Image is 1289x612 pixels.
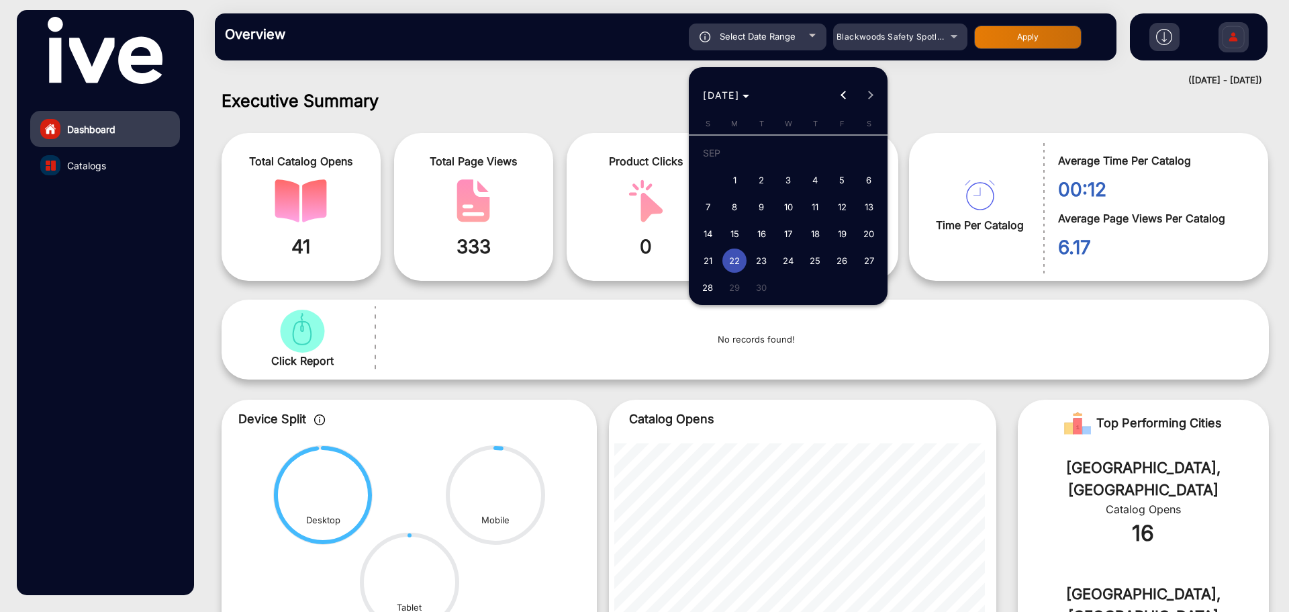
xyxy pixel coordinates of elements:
[855,220,882,247] button: September 20, 2025
[721,247,748,274] button: September 22, 2025
[857,222,881,246] span: 20
[802,167,828,193] button: September 4, 2025
[828,220,855,247] button: September 19, 2025
[855,247,882,274] button: September 27, 2025
[830,168,854,192] span: 5
[775,247,802,274] button: September 24, 2025
[694,193,721,220] button: September 7, 2025
[721,274,748,301] button: September 29, 2025
[830,222,854,246] span: 19
[748,167,775,193] button: September 2, 2025
[721,220,748,247] button: September 15, 2025
[840,119,845,128] span: F
[748,247,775,274] button: September 23, 2025
[749,222,773,246] span: 16
[694,140,882,167] td: SEP
[776,195,800,219] span: 10
[857,168,881,192] span: 6
[775,167,802,193] button: September 3, 2025
[776,168,800,192] span: 3
[721,167,748,193] button: September 1, 2025
[694,247,721,274] button: September 21, 2025
[857,249,881,273] span: 27
[803,222,827,246] span: 18
[696,195,720,219] span: 7
[857,195,881,219] span: 13
[775,193,802,220] button: September 10, 2025
[802,193,828,220] button: September 11, 2025
[749,168,773,192] span: 2
[759,119,764,128] span: T
[830,249,854,273] span: 26
[776,249,800,273] span: 24
[696,275,720,300] span: 28
[694,220,721,247] button: September 14, 2025
[722,222,747,246] span: 15
[776,222,800,246] span: 17
[703,89,739,101] span: [DATE]
[830,82,857,109] button: Previous month
[721,193,748,220] button: September 8, 2025
[696,222,720,246] span: 14
[802,220,828,247] button: September 18, 2025
[749,275,773,300] span: 30
[775,220,802,247] button: September 17, 2025
[698,83,755,107] button: Choose month and year
[748,220,775,247] button: September 16, 2025
[696,249,720,273] span: 21
[867,119,871,128] span: S
[694,274,721,301] button: September 28, 2025
[803,249,827,273] span: 25
[855,193,882,220] button: September 13, 2025
[813,119,818,128] span: T
[722,275,747,300] span: 29
[748,274,775,301] button: September 30, 2025
[722,195,747,219] span: 8
[722,249,747,273] span: 22
[706,119,710,128] span: S
[803,195,827,219] span: 11
[828,167,855,193] button: September 5, 2025
[828,193,855,220] button: September 12, 2025
[749,195,773,219] span: 9
[802,247,828,274] button: September 25, 2025
[830,195,854,219] span: 12
[803,168,827,192] span: 4
[855,167,882,193] button: September 6, 2025
[731,119,738,128] span: M
[785,119,792,128] span: W
[749,249,773,273] span: 23
[748,193,775,220] button: September 9, 2025
[722,168,747,192] span: 1
[828,247,855,274] button: September 26, 2025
